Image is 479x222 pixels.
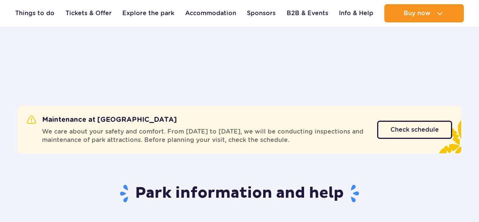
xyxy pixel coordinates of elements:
[27,115,177,124] h2: Maintenance at [GEOGRAPHIC_DATA]
[339,4,373,22] a: Info & Help
[122,4,174,22] a: Explore the park
[390,127,439,133] span: Check schedule
[377,121,452,139] a: Check schedule
[287,4,328,22] a: B2B & Events
[15,4,55,22] a: Things to do
[247,4,276,22] a: Sponsors
[42,128,368,144] span: We care about your safety and comfort. From [DATE] to [DATE], we will be conducting inspections a...
[18,184,461,203] h1: Park information and help
[404,10,431,17] span: Buy now
[66,4,112,22] a: Tickets & Offer
[384,4,464,22] button: Buy now
[185,4,236,22] a: Accommodation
